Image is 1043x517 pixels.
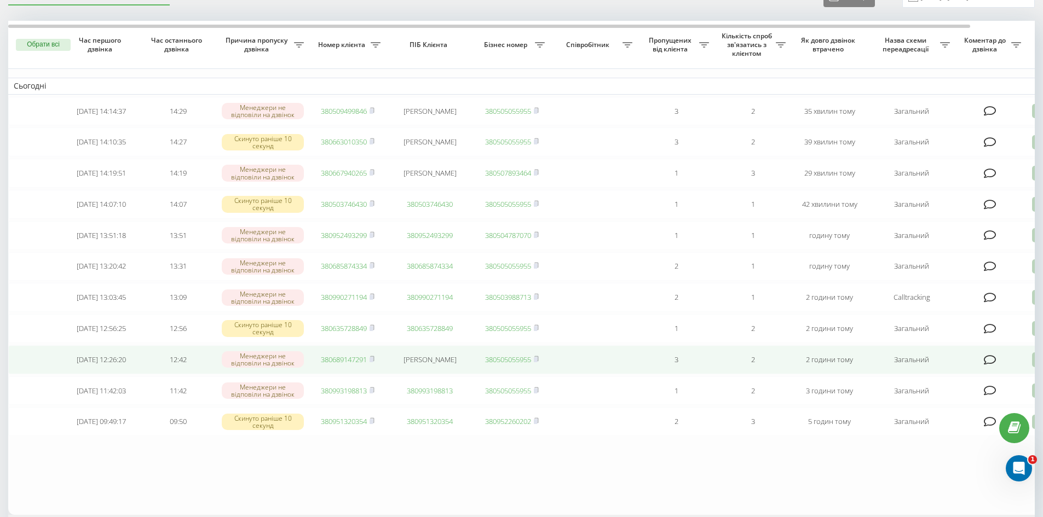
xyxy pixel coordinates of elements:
[868,407,955,436] td: Загальний
[321,137,367,147] a: 380663010350
[63,376,140,405] td: [DATE] 11:42:03
[791,283,868,312] td: 2 години тому
[63,190,140,219] td: [DATE] 14:07:10
[321,168,367,178] a: 380667940265
[791,127,868,156] td: 39 хвилин тому
[140,190,216,219] td: 14:07
[140,314,216,343] td: 12:56
[222,227,304,243] div: Менеджери не відповіли на дзвінок
[714,407,791,436] td: 3
[63,159,140,188] td: [DATE] 14:19:51
[395,40,464,49] span: ПІБ Клієнта
[321,355,367,364] a: 380689147291
[222,414,304,430] div: Скинуто раніше 10 секунд
[714,252,791,281] td: 1
[714,283,791,312] td: 1
[63,314,140,343] td: [DATE] 12:56:25
[961,36,1011,53] span: Коментар до дзвінка
[868,314,955,343] td: Загальний
[485,137,531,147] a: 380505055955
[321,292,367,302] a: 380990271194
[868,159,955,188] td: Загальний
[714,345,791,374] td: 2
[407,386,453,396] a: 380993198813
[638,376,714,405] td: 1
[868,190,955,219] td: Загальний
[63,221,140,250] td: [DATE] 13:51:18
[791,221,868,250] td: годину тому
[638,252,714,281] td: 2
[868,221,955,250] td: Загальний
[140,345,216,374] td: 12:42
[868,127,955,156] td: Загальний
[321,106,367,116] a: 380509499846
[479,40,535,49] span: Бізнес номер
[321,323,367,333] a: 380635728849
[407,199,453,209] a: 380503746430
[791,190,868,219] td: 42 хвилини тому
[63,407,140,436] td: [DATE] 09:49:17
[791,376,868,405] td: 3 години тому
[791,407,868,436] td: 5 годин тому
[868,97,955,126] td: Загальний
[714,221,791,250] td: 1
[321,416,367,426] a: 380951320354
[714,190,791,219] td: 1
[868,252,955,281] td: Загальний
[407,261,453,271] a: 380685874334
[407,292,453,302] a: 380990271194
[720,32,776,57] span: Кількість спроб зв'язатись з клієнтом
[407,323,453,333] a: 380635728849
[222,36,294,53] span: Причина пропуску дзвінка
[556,40,623,49] span: Співробітник
[485,292,531,302] a: 380503988713
[1006,455,1032,481] iframe: Intercom live chat
[714,376,791,405] td: 2
[485,355,531,364] a: 380505055955
[714,127,791,156] td: 2
[16,39,71,51] button: Обрати всі
[638,407,714,436] td: 2
[63,345,140,374] td: [DATE] 12:26:20
[485,106,531,116] a: 380505055955
[222,382,304,399] div: Менеджери не відповіли на дзвінок
[638,345,714,374] td: 3
[485,168,531,178] a: 380507893464
[321,230,367,240] a: 380952493299
[1028,455,1037,464] span: 1
[386,97,474,126] td: [PERSON_NAME]
[386,159,474,188] td: [PERSON_NAME]
[140,127,216,156] td: 14:27
[638,190,714,219] td: 1
[868,376,955,405] td: Загальний
[791,314,868,343] td: 2 години тому
[407,230,453,240] a: 380952493299
[714,159,791,188] td: 3
[638,283,714,312] td: 2
[222,351,304,368] div: Менеджери не відповіли на дзвінок
[315,40,371,49] span: Номер клієнта
[868,283,955,312] td: Calltracking
[714,97,791,126] td: 2
[222,134,304,150] div: Скинуто раніше 10 секунд
[643,36,699,53] span: Пропущених від клієнта
[386,127,474,156] td: [PERSON_NAME]
[63,283,140,312] td: [DATE] 13:03:45
[485,199,531,209] a: 380505055955
[485,323,531,333] a: 380505055955
[63,97,140,126] td: [DATE] 14:14:37
[638,221,714,250] td: 1
[222,320,304,336] div: Скинуто раніше 10 секунд
[140,159,216,188] td: 14:19
[63,127,140,156] td: [DATE] 14:10:35
[638,314,714,343] td: 1
[485,261,531,271] a: 380505055955
[638,159,714,188] td: 1
[140,97,216,126] td: 14:29
[321,199,367,209] a: 380503746430
[714,314,791,343] td: 2
[485,230,531,240] a: 380504787070
[791,345,868,374] td: 2 години тому
[63,252,140,281] td: [DATE] 13:20:42
[407,416,453,426] a: 380951320354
